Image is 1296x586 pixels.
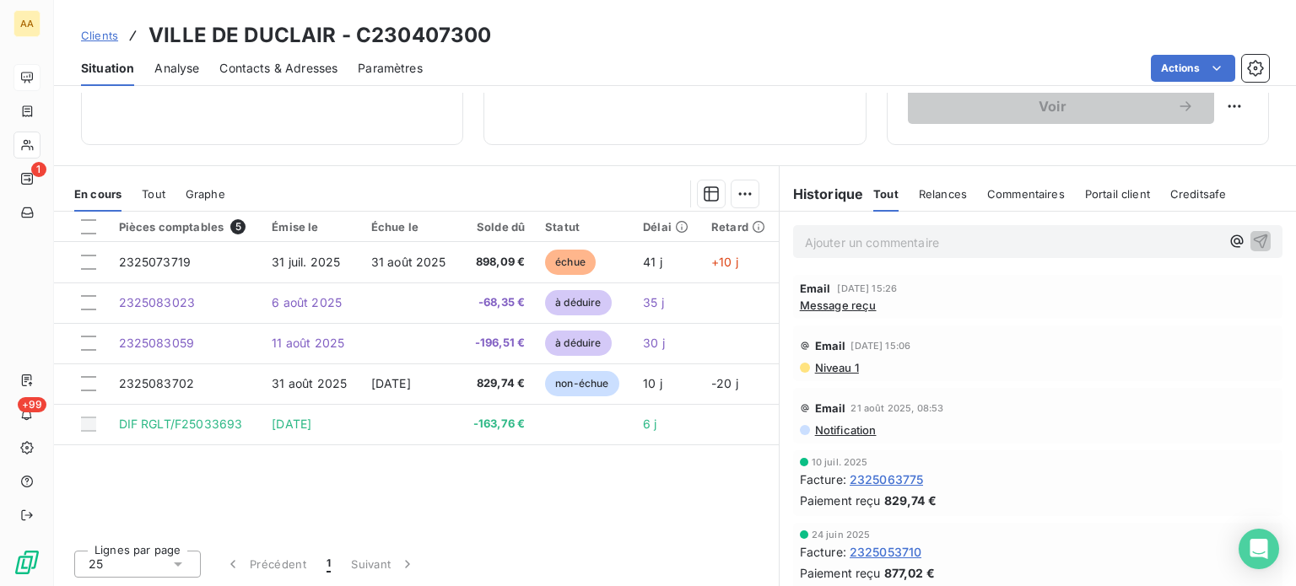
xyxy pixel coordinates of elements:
[1085,187,1150,201] span: Portail client
[813,423,877,437] span: Notification
[119,417,243,431] span: DIF RGLT/F25033693
[800,470,846,488] span: Facture :
[545,220,623,234] div: Statut
[1239,529,1279,569] div: Open Intercom Messenger
[711,376,738,390] span: -20 j
[643,255,662,269] span: 41 j
[371,376,411,390] span: [DATE]
[711,255,738,269] span: +10 j
[1170,187,1227,201] span: Creditsafe
[545,290,611,315] span: à déduire
[1151,55,1235,82] button: Actions
[272,220,350,234] div: Émise le
[850,403,943,413] span: 21 août 2025, 08:53
[371,255,446,269] span: 31 août 2025
[800,298,877,312] span: Message reçu
[81,60,134,77] span: Situation
[800,282,831,295] span: Email
[272,255,340,269] span: 31 juil. 2025
[142,187,165,201] span: Tout
[470,335,525,352] span: -196,51 €
[18,397,46,412] span: +99
[800,492,881,509] span: Paiement reçu
[154,60,199,77] span: Analyse
[643,376,662,390] span: 10 j
[850,543,922,561] span: 2325053710
[884,564,935,582] span: 877,02 €
[371,220,450,234] div: Échue le
[119,255,192,269] span: 2325073719
[470,375,525,392] span: 829,74 €
[919,187,967,201] span: Relances
[470,220,525,234] div: Solde dû
[186,187,225,201] span: Graphe
[815,339,846,352] span: Email
[470,254,525,271] span: 898,09 €
[812,457,868,467] span: 10 juil. 2025
[31,162,46,177] span: 1
[800,543,846,561] span: Facture :
[81,27,118,44] a: Clients
[884,492,937,509] span: 829,74 €
[643,220,691,234] div: Délai
[272,336,344,350] span: 11 août 2025
[214,546,316,582] button: Précédent
[316,546,341,582] button: 1
[358,60,423,77] span: Paramètres
[850,341,910,351] span: [DATE] 15:06
[711,220,769,234] div: Retard
[272,417,311,431] span: [DATE]
[89,556,103,573] span: 25
[780,184,864,204] h6: Historique
[119,219,252,234] div: Pièces comptables
[272,295,342,309] span: 6 août 2025
[230,219,246,234] span: 5
[81,29,118,42] span: Clients
[908,89,1214,124] button: Voir
[987,187,1065,201] span: Commentaires
[341,546,426,582] button: Suivant
[327,556,331,573] span: 1
[545,250,596,275] span: échue
[928,99,1177,113] span: Voir
[643,417,656,431] span: 6 j
[119,295,196,309] span: 2325083023
[812,530,871,540] span: 24 juin 2025
[800,564,881,582] span: Paiement reçu
[815,401,846,415] span: Email
[13,549,40,576] img: Logo LeanPay
[873,187,899,201] span: Tout
[850,470,924,488] span: 2325063775
[119,376,195,390] span: 2325083702
[119,336,195,350] span: 2325083059
[74,187,121,201] span: En cours
[470,294,525,311] span: -68,35 €
[837,283,897,293] span: [DATE] 15:26
[148,20,491,51] h3: VILLE DE DUCLAIR - C230407300
[272,376,347,390] span: 31 août 2025
[470,416,525,433] span: -163,76 €
[643,336,665,350] span: 30 j
[643,295,664,309] span: 35 j
[545,331,611,356] span: à déduire
[813,361,859,374] span: Niveau 1
[545,371,618,396] span: non-échue
[13,10,40,37] div: AA
[219,60,337,77] span: Contacts & Adresses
